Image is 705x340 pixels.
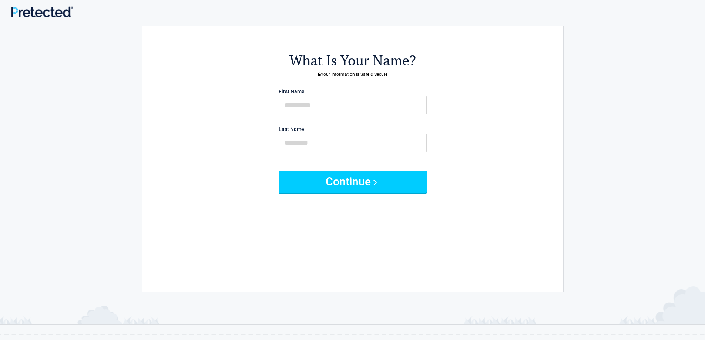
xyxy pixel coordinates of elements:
[183,51,523,70] h2: What Is Your Name?
[183,72,523,77] h3: Your Information Is Safe & Secure
[279,89,305,94] label: First Name
[11,6,73,17] img: Main Logo
[279,127,304,132] label: Last Name
[279,171,427,193] button: Continue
